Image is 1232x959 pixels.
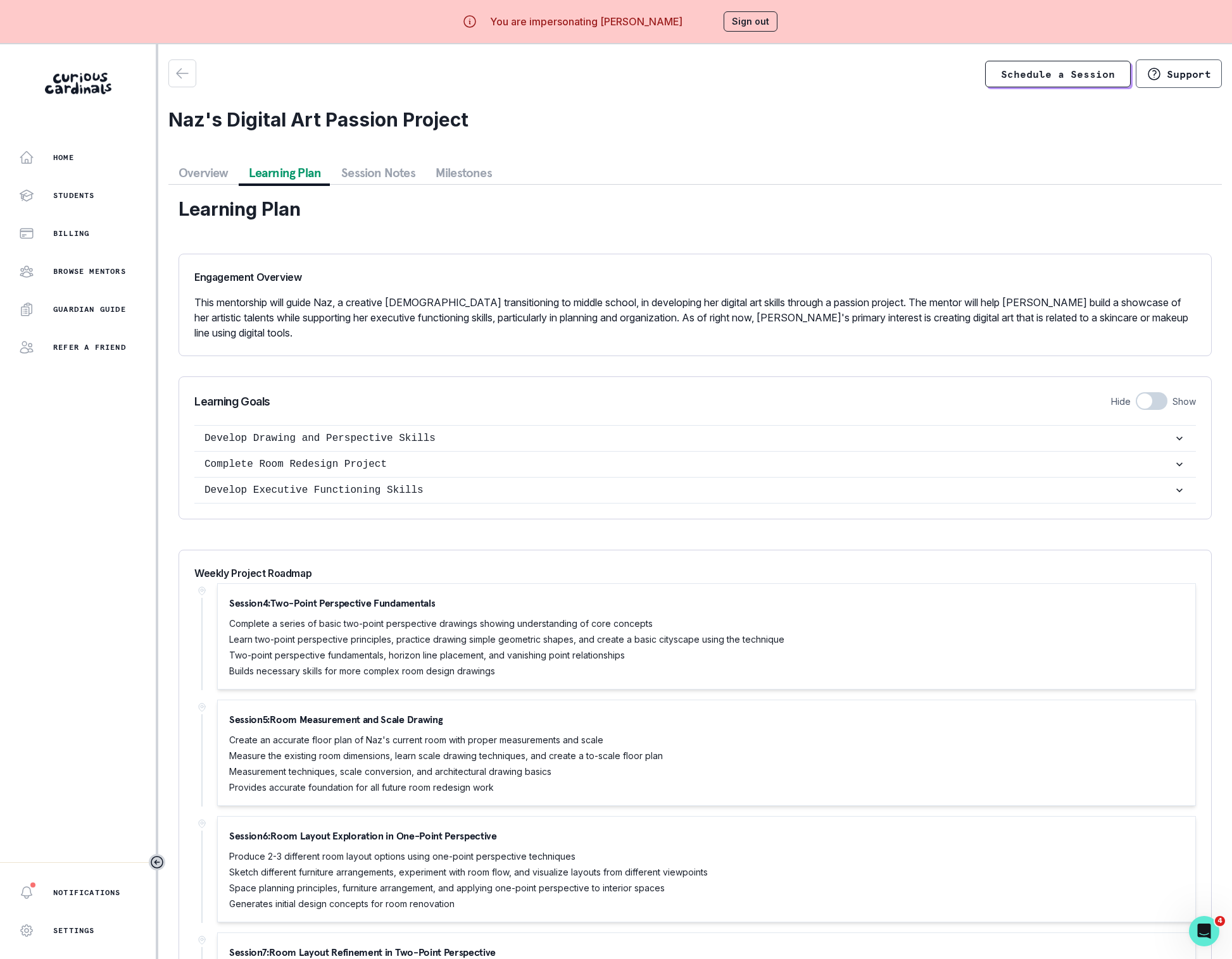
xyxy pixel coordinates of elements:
[229,648,784,662] p: Two-point perspective fundamentals, horizon line placement, and vanishing point relationships
[1172,395,1196,408] p: Show
[179,195,1212,223] div: Learning Plan
[229,595,435,610] p: Session 4 : Two-Point Perspective Fundamentals
[229,733,663,746] p: Create an accurate floor plan of Naz's current room with proper measurements and scale
[229,781,663,794] p: Provides accurate foundation for all future room redesign work
[229,828,497,843] p: Session 6 : Room Layout Exploration in One-Point Perspective
[45,73,111,94] img: Curious Cardinals Logo
[194,426,1196,451] button: Develop Drawing and Perspective Skills
[724,11,777,32] button: Sign out
[194,566,311,581] p: Weekly Project Roadmap
[53,888,121,898] p: Notifications
[204,457,1173,472] p: Complete Room Redesign Project
[1111,395,1131,408] p: Hide
[985,61,1131,87] a: Schedule a Session
[229,765,663,778] p: Measurement techniques, scale conversion, and architectural drawing basics
[53,925,95,936] p: Settings
[331,161,425,184] button: Session Notes
[204,483,1173,498] p: Develop Executive Functioning Skills
[194,269,1196,285] p: Engagement Overview
[229,865,708,879] p: Sketch different furniture arrangements, experiment with room flow, and visualize layouts from di...
[204,431,1173,446] p: Develop Drawing and Perspective Skills
[239,161,332,184] button: Learning Plan
[168,161,239,184] button: Overview
[1136,59,1222,88] button: Support
[1215,916,1225,926] span: 4
[53,190,95,201] p: Students
[229,617,784,630] p: Complete a series of basic two-point perspective drawings showing understanding of core concepts
[229,881,708,894] p: Space planning principles, furniture arrangement, and applying one-point perspective to interior ...
[53,228,89,238] p: Billing
[229,712,443,727] p: Session 5 : Room Measurement and Scale Drawing
[425,161,502,184] button: Milestones
[149,854,165,870] button: Toggle sidebar
[53,304,126,314] p: Guardian Guide
[53,152,74,163] p: Home
[194,452,1196,477] button: Complete Room Redesign Project
[168,108,1222,131] h2: Naz's Digital Art Passion Project
[229,633,784,646] p: Learn two-point perspective principles, practice drawing simple geometric shapes, and create a ba...
[53,266,126,276] p: Browse Mentors
[229,749,663,762] p: Measure the existing room dimensions, learn scale drawing techniques, and create a to-scale floor...
[490,14,682,29] p: You are impersonating [PERSON_NAME]
[194,393,270,410] p: Learning Goals
[1189,916,1219,946] iframe: Intercom live chat
[229,850,708,863] p: Produce 2-3 different room layout options using one-point perspective techniques
[53,342,126,352] p: Refer a friend
[229,897,708,910] p: Generates initial design concepts for room renovation
[194,478,1196,503] button: Develop Executive Functioning Skills
[229,664,784,677] p: Builds necessary skills for more complex room design drawings
[1167,68,1211,80] p: Support
[194,295,1196,340] p: This mentorship will guide Naz, a creative [DEMOGRAPHIC_DATA] transitioning to middle school, in ...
